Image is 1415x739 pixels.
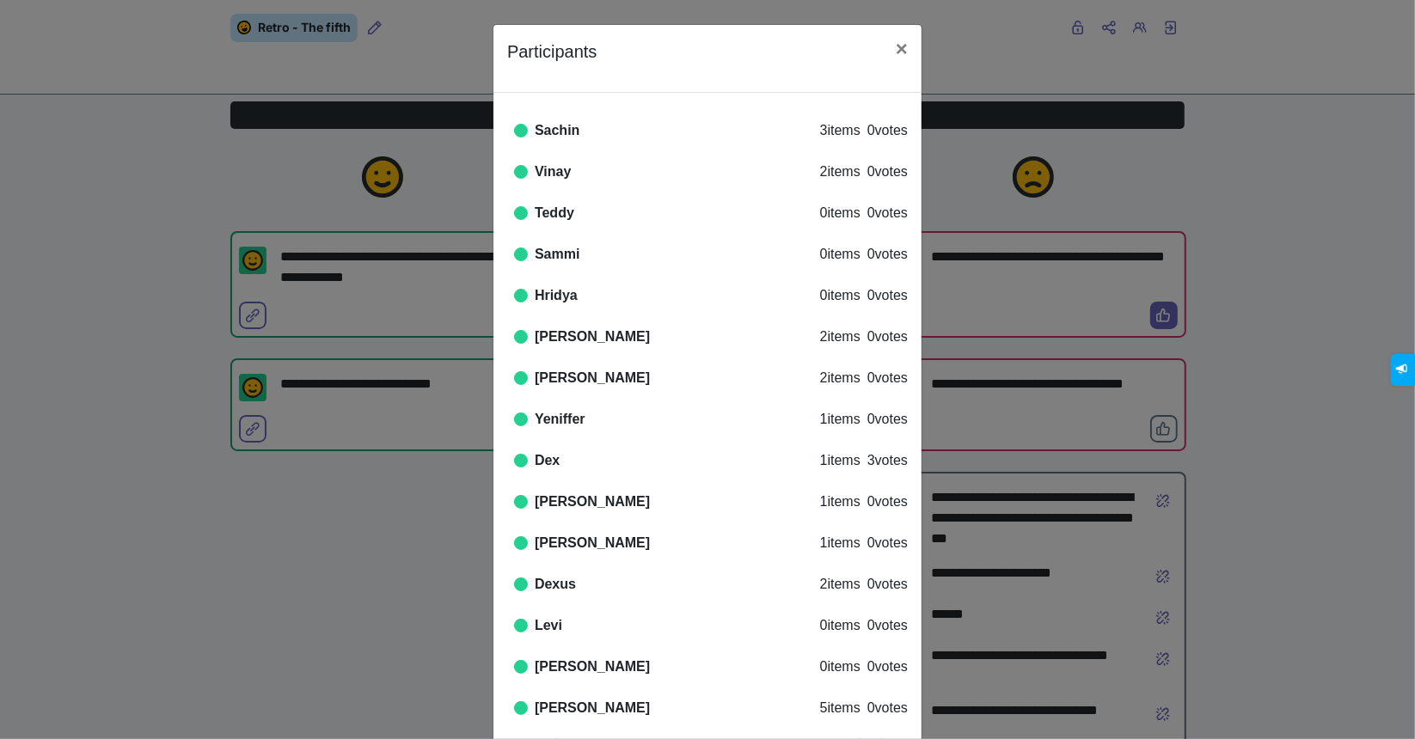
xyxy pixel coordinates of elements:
[535,698,650,718] div: [PERSON_NAME]
[535,368,650,388] div: [PERSON_NAME]
[867,368,908,388] div: 0 votes
[820,492,861,512] div: 1 items
[896,37,908,60] span: ×
[514,206,528,220] i: Online
[514,124,528,137] i: Online
[514,412,528,426] i: Online
[514,330,528,344] i: Online
[867,574,908,595] div: 0 votes
[535,120,579,141] div: Sachin
[867,244,908,265] div: 0 votes
[882,25,922,73] button: Close
[514,495,528,509] i: Online
[535,657,650,677] div: [PERSON_NAME]
[535,285,578,306] div: Hridya
[535,409,585,430] div: Yeniffer
[514,660,528,674] i: Online
[867,698,908,718] div: 0 votes
[535,492,650,512] div: [PERSON_NAME]
[867,450,908,471] div: 3 votes
[820,368,861,388] div: 2 items
[514,165,528,179] i: Online
[820,698,861,718] div: 5 items
[535,533,650,553] div: [PERSON_NAME]
[820,657,861,677] div: 0 items
[867,285,908,306] div: 0 votes
[820,450,861,471] div: 1 items
[514,536,528,550] i: Online
[820,327,861,347] div: 2 items
[514,371,528,385] i: Online
[867,533,908,553] div: 0 votes
[820,203,861,223] div: 0 items
[820,162,861,182] div: 2 items
[514,289,528,302] i: Online
[867,615,908,636] div: 0 votes
[867,203,908,223] div: 0 votes
[514,577,528,591] i: Online
[820,533,861,553] div: 1 items
[514,454,528,467] i: Online
[867,327,908,347] div: 0 votes
[535,450,560,471] div: Dex
[867,120,908,141] div: 0 votes
[535,162,571,182] div: Vinay
[867,162,908,182] div: 0 votes
[514,247,528,261] i: Online
[820,574,861,595] div: 2 items
[535,244,579,265] div: Sammi
[820,120,861,141] div: 3 items
[820,615,861,636] div: 0 items
[867,492,908,512] div: 0 votes
[535,203,574,223] div: Teddy
[867,657,908,677] div: 0 votes
[867,409,908,430] div: 0 votes
[507,39,597,64] p: Participants
[535,327,650,347] div: [PERSON_NAME]
[12,5,21,16] span: 
[535,574,576,595] div: Dexus
[514,701,528,715] i: Online
[514,619,528,632] i: Online
[535,615,562,636] div: Levi
[820,409,861,430] div: 1 items
[820,244,861,265] div: 0 items
[820,285,861,306] div: 0 items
